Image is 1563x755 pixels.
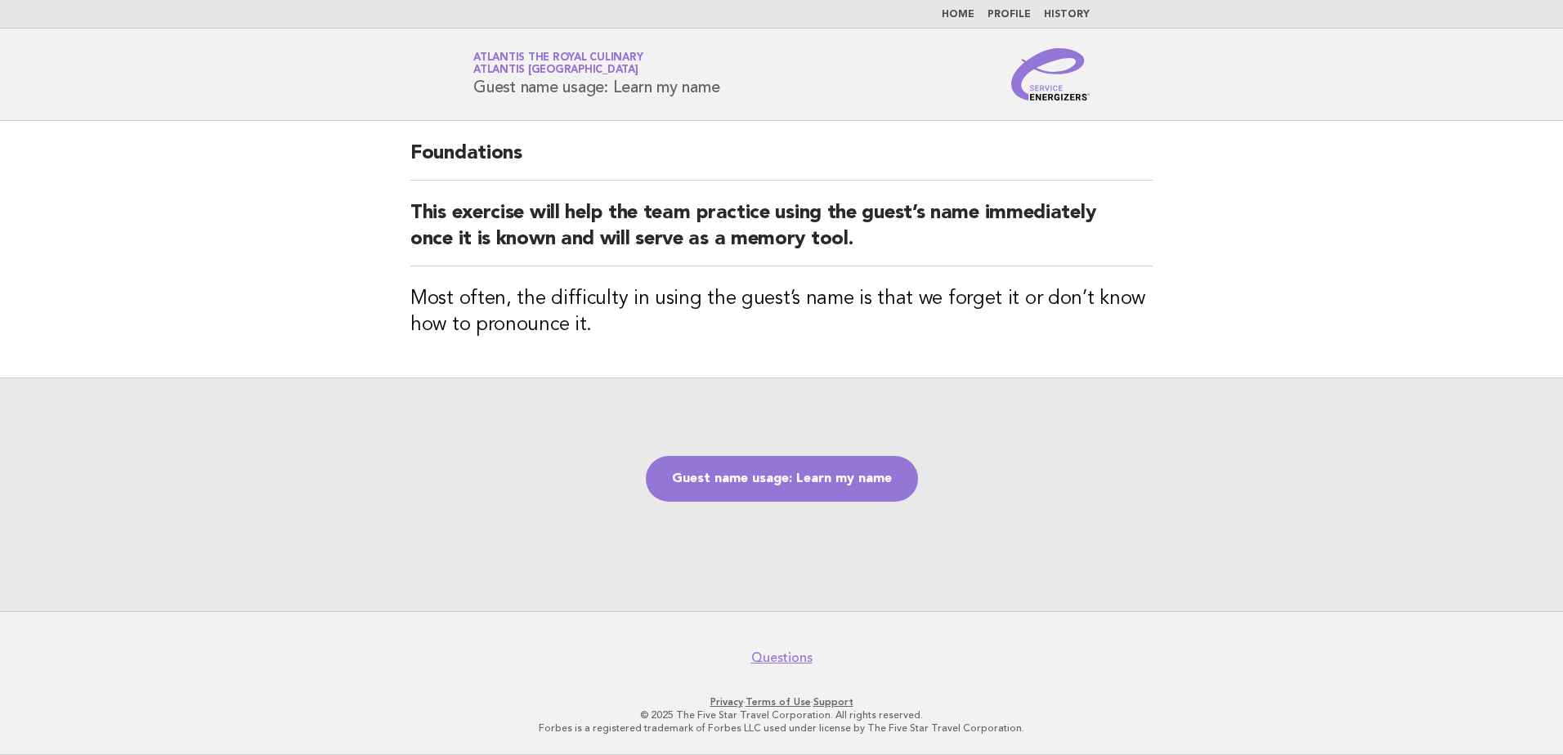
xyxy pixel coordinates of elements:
a: Privacy [710,696,743,708]
h2: This exercise will help the team practice using the guest’s name immediately once it is known and... [410,200,1153,266]
a: Terms of Use [746,696,811,708]
a: History [1044,10,1090,20]
span: Atlantis [GEOGRAPHIC_DATA] [473,65,638,76]
img: Service Energizers [1011,48,1090,101]
p: © 2025 The Five Star Travel Corporation. All rights reserved. [281,708,1282,721]
a: Questions [751,650,813,666]
p: Forbes is a registered trademark of Forbes LLC used under license by The Five Star Travel Corpora... [281,721,1282,735]
a: Guest name usage: Learn my name [646,456,918,502]
h3: Most often, the difficulty in using the guest’s name is that we forget it or don’t know how to pr... [410,286,1153,338]
a: Atlantis the Royal CulinaryAtlantis [GEOGRAPHIC_DATA] [473,52,643,75]
h2: Foundations [410,141,1153,181]
a: Home [942,10,974,20]
h1: Guest name usage: Learn my name [473,53,719,96]
p: · · [281,695,1282,708]
a: Profile [988,10,1031,20]
a: Support [813,696,853,708]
